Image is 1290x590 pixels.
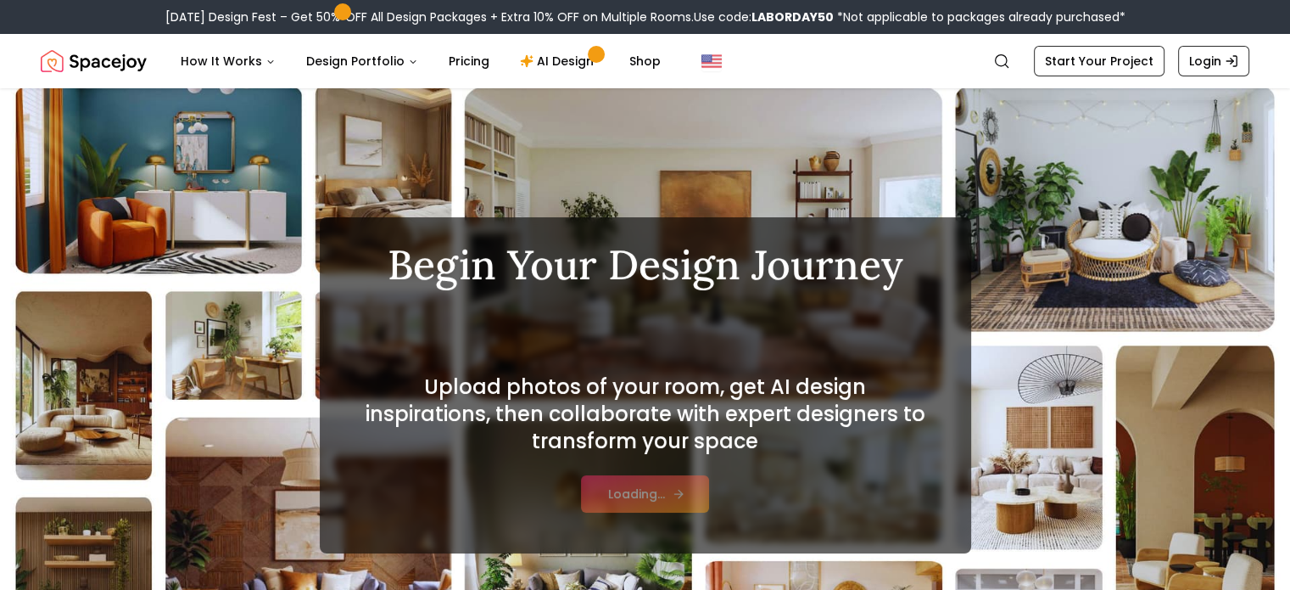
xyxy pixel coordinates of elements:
nav: Global [41,34,1249,88]
a: Shop [616,44,674,78]
span: Use code: [694,8,834,25]
a: Pricing [435,44,503,78]
button: Design Portfolio [293,44,432,78]
nav: Main [167,44,674,78]
img: United States [701,51,722,71]
b: LABORDAY50 [751,8,834,25]
a: Start Your Project [1034,46,1164,76]
a: Login [1178,46,1249,76]
a: AI Design [506,44,612,78]
h1: Begin Your Design Journey [360,244,930,285]
a: Spacejoy [41,44,147,78]
img: Spacejoy Logo [41,44,147,78]
div: [DATE] Design Fest – Get 50% OFF All Design Packages + Extra 10% OFF on Multiple Rooms. [165,8,1125,25]
h2: Upload photos of your room, get AI design inspirations, then collaborate with expert designers to... [360,374,930,455]
button: How It Works [167,44,289,78]
span: *Not applicable to packages already purchased* [834,8,1125,25]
